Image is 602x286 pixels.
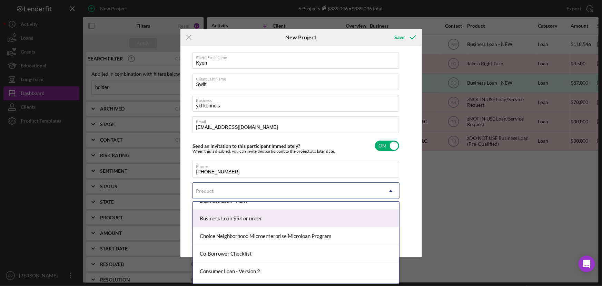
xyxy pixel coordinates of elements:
div: Co-Borrower Checklist [193,245,399,263]
h6: New Project [285,34,316,40]
label: Send an invitation to this participant immediately? [193,143,300,149]
label: Phone [196,161,399,169]
button: Save [387,30,422,44]
div: Consumer Loan - Version 2 [193,263,399,280]
div: Save [394,30,404,44]
label: Business [196,95,399,103]
label: Client First Name [196,53,399,60]
div: Open Intercom Messenger [579,256,595,272]
div: When this is disabled, you can invite this participant to the project at a later date. [193,149,335,154]
label: Client Last Name [196,74,399,82]
div: Choice Neighborhood Microenterprise Microloan Program [193,227,399,245]
div: Business Loan $5k or under [193,210,399,227]
div: Product [196,188,214,194]
label: Email [196,117,399,124]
